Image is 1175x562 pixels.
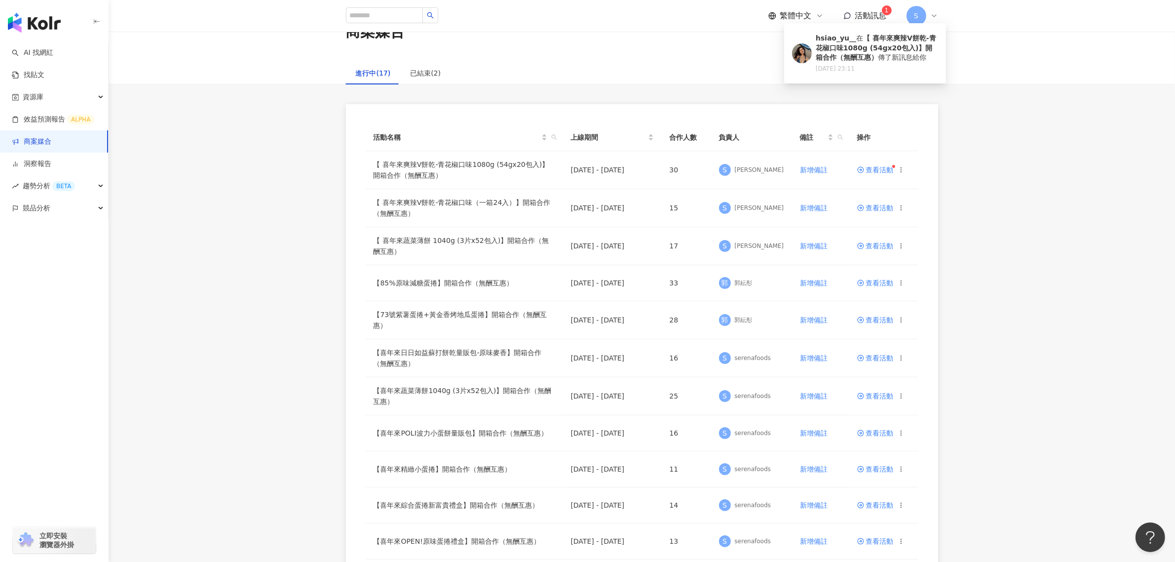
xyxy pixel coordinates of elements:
span: search [427,12,434,19]
a: 效益預測報告ALPHA [12,115,94,124]
span: 郭 [721,278,728,288]
td: 【 喜年來爽辣V餅乾-青花椒口味1080g (54gx20包入)】開箱合作（無酬互惠） [366,151,563,189]
a: 查看活動 [857,242,894,249]
span: 新增備註 [800,242,828,250]
span: S [722,202,727,213]
span: search [551,134,557,140]
button: 新增備註 [799,495,828,515]
span: search [549,130,559,145]
a: 商案媒合 [12,137,51,147]
td: 13 [662,523,711,560]
span: search [837,134,843,140]
td: [DATE] - [DATE] [563,487,662,523]
th: 合作人數 [662,124,711,151]
button: 新增備註 [799,459,828,479]
span: 競品分析 [23,197,50,219]
span: S [722,241,727,251]
td: [DATE] - [DATE] [563,265,662,301]
span: 新增備註 [800,166,828,174]
span: 活動名稱 [374,132,539,143]
a: chrome extension立即安裝 瀏覽器外掛 [13,527,96,554]
div: serenafoods [735,537,771,546]
th: 備註 [792,124,849,151]
span: 繁體中文 [780,10,812,21]
span: 上線期間 [571,132,646,143]
span: search [835,130,845,145]
span: S [722,164,727,175]
span: 活動訊息 [855,11,887,20]
span: 立即安裝 瀏覽器外掛 [39,531,74,549]
span: 新增備註 [800,537,828,545]
td: 【 喜年來爽辣V餅乾-青花椒口味（一箱24入）】開箱合作（無酬互惠） [366,189,563,227]
td: 【喜年來POLI波力小蛋餅量販包】開箱合作（無酬互惠） [366,415,563,451]
span: rise [12,183,19,190]
span: S [722,428,727,439]
a: 查看活動 [857,355,894,361]
td: 【喜年來蔬菜薄餅1040g (3片x52包入)】開箱合作（無酬互惠） [366,377,563,415]
td: 【喜年來日日如益蘇打餅乾量販包-原味麥香】開箱合作（無酬互惠） [366,339,563,377]
div: serenafoods [735,354,771,362]
a: 查看活動 [857,538,894,545]
div: [PERSON_NAME] [735,242,784,250]
td: 【73號紫薯蛋捲+黃金香烤地瓜蛋捲】開箱合作（無酬互惠） [366,301,563,339]
td: 28 [662,301,711,339]
td: 17 [662,227,711,265]
td: [DATE] - [DATE] [563,151,662,189]
span: S [914,10,918,21]
span: S [722,536,727,547]
a: 找貼文 [12,70,44,80]
a: 查看活動 [857,430,894,437]
div: BETA [52,181,75,191]
td: 16 [662,339,711,377]
th: 負責人 [711,124,792,151]
button: 新增備註 [799,160,828,180]
td: 【85%原味減糖蛋捲】開箱合作（無酬互惠） [366,265,563,301]
div: [PERSON_NAME] [735,204,784,212]
span: 新增備註 [800,429,828,437]
sup: 1 [882,5,892,15]
span: 新增備註 [800,501,828,509]
div: [DATE] 23:11 [816,65,938,73]
a: 查看活動 [857,466,894,473]
th: 操作 [849,124,918,151]
td: 16 [662,415,711,451]
div: 郭紜彤 [735,316,753,324]
button: 新增備註 [799,348,828,368]
a: 查看活動 [857,317,894,323]
div: serenafoods [735,465,771,474]
td: 【喜年來OPEN!原味蛋捲禮盒】開箱合作（無酬互惠） [366,523,563,560]
span: S [722,464,727,475]
a: 查看活動 [857,280,894,286]
td: [DATE] - [DATE] [563,523,662,560]
span: S [722,500,727,511]
td: 14 [662,487,711,523]
span: 新增備註 [800,279,828,287]
div: serenafoods [735,429,771,438]
td: [DATE] - [DATE] [563,227,662,265]
td: [DATE] - [DATE] [563,189,662,227]
span: 趨勢分析 [23,175,75,197]
td: 11 [662,451,711,487]
a: 查看活動 [857,166,894,173]
span: 查看活動 [857,204,894,211]
span: 資源庫 [23,86,43,108]
button: 新增備註 [799,531,828,551]
img: KOL Avatar [792,43,812,63]
div: 已結束(2) [410,68,441,79]
td: 33 [662,265,711,301]
th: 上線期間 [563,124,662,151]
button: 新增備註 [799,310,828,330]
button: 新增備註 [799,198,828,218]
div: serenafoods [735,501,771,510]
div: serenafoods [735,392,771,401]
span: S [722,391,727,401]
span: 新增備註 [800,354,828,362]
b: hsiao_yu__ [816,34,856,42]
td: 【喜年來精緻小蛋捲】開箱合作（無酬互惠） [366,451,563,487]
